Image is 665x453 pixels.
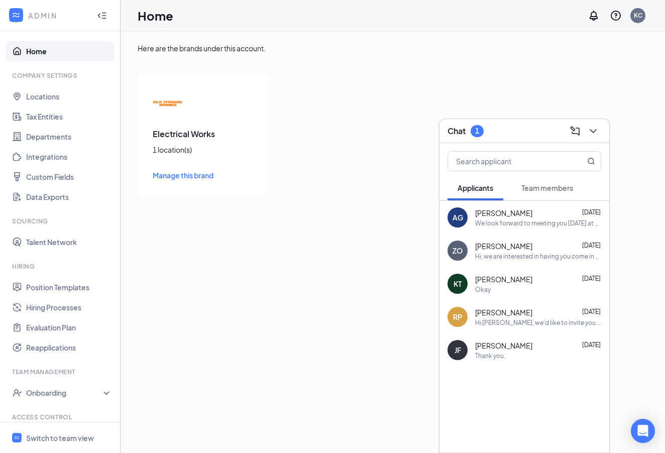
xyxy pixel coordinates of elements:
[585,123,601,139] button: ChevronDown
[582,242,601,249] span: [DATE]
[475,252,601,261] div: Hi, we are interested in having you come in for an onsite interview. Are you available [DATE] or ...
[26,337,112,358] a: Reapplications
[26,277,112,297] a: Position Templates
[448,152,567,171] input: Search applicant
[26,41,112,61] a: Home
[475,208,532,218] span: [PERSON_NAME]
[567,123,583,139] button: ComposeMessage
[26,147,112,167] a: Integrations
[26,187,112,207] a: Data Exports
[28,11,88,21] div: ADMIN
[26,297,112,317] a: Hiring Processes
[97,11,107,21] svg: Collapse
[453,246,463,256] div: ZO
[475,219,601,228] div: We look forward to meeting you [DATE] at 11:30am. Please ask for [PERSON_NAME] upon arrival. [STR...
[475,341,532,351] span: [PERSON_NAME]
[138,43,648,53] div: Here are the brands under this account.
[26,106,112,127] a: Tax Entities
[634,11,642,20] div: KC
[582,341,601,349] span: [DATE]
[153,129,253,140] h3: Electrical Works
[521,183,573,192] span: Team members
[588,10,600,22] svg: Notifications
[12,217,110,225] div: Sourcing
[475,285,491,294] div: Okay
[454,279,462,289] div: KT
[475,307,532,317] span: [PERSON_NAME]
[475,274,532,284] span: [PERSON_NAME]
[12,368,110,376] div: Team Management
[26,232,112,252] a: Talent Network
[14,434,20,441] svg: WorkstreamLogo
[11,10,21,20] svg: WorkstreamLogo
[12,262,110,271] div: Hiring
[453,312,462,322] div: RP
[587,125,599,137] svg: ChevronDown
[475,318,601,327] div: Hi [PERSON_NAME], we'd like to invite you to a phone interview with Electrical Works for Superint...
[12,388,22,398] svg: UserCheck
[587,157,595,165] svg: MagnifyingGlass
[153,170,253,181] a: Manage this brand
[631,419,655,443] div: Open Intercom Messenger
[582,308,601,315] span: [DATE]
[138,7,173,24] h1: Home
[455,345,461,355] div: JF
[12,413,110,421] div: Access control
[453,212,463,222] div: AG
[582,275,601,282] span: [DATE]
[26,388,103,398] div: Onboarding
[26,433,94,443] div: Switch to team view
[448,126,466,137] h3: Chat
[475,352,505,360] div: Thank you.
[26,127,112,147] a: Departments
[582,208,601,216] span: [DATE]
[26,317,112,337] a: Evaluation Plan
[153,145,253,155] div: 1 location(s)
[610,10,622,22] svg: QuestionInfo
[26,167,112,187] a: Custom Fields
[153,171,213,180] span: Manage this brand
[26,86,112,106] a: Locations
[153,88,183,119] img: Electrical Works logo
[569,125,581,137] svg: ComposeMessage
[458,183,493,192] span: Applicants
[12,71,110,80] div: Company Settings
[475,127,479,135] div: 1
[475,241,532,251] span: [PERSON_NAME]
